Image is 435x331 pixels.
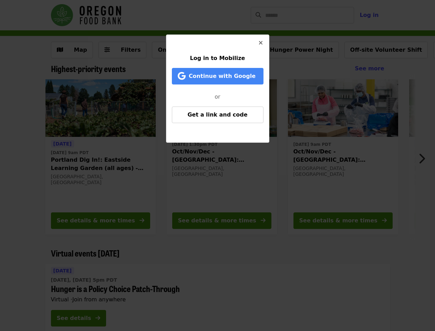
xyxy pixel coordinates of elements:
button: Close [252,35,269,51]
i: google icon [178,71,186,81]
span: Log in to Mobilize [190,55,245,61]
span: or [215,93,220,100]
span: Get a link and code [187,111,247,118]
button: Get a link and code [172,107,263,123]
span: Continue with Google [189,73,256,79]
button: Continue with Google [172,68,263,84]
i: times icon [259,40,263,46]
